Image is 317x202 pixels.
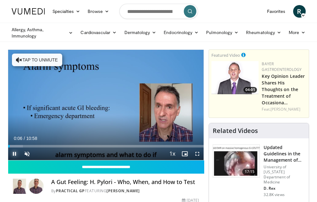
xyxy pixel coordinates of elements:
[13,179,26,194] img: Practical GP
[8,145,204,147] div: Progress Bar
[211,52,240,58] small: Featured Video
[285,26,309,39] a: More
[77,26,120,39] a: Cardiovascular
[242,169,257,175] span: 17:15
[271,107,300,112] a: [PERSON_NAME]
[121,26,160,39] a: Dermatology
[211,61,259,94] a: 04:01
[191,147,204,160] button: Fullscreen
[264,144,305,163] h3: Updated Guidelines in the Management of Large Colon Polyps: Inspecti…
[243,87,257,93] span: 04:01
[160,26,202,39] a: Endocrinology
[293,5,306,18] a: R
[12,54,62,66] button: Tap to unmute
[12,8,45,14] img: VuMedi Logo
[264,164,305,185] p: University of [US_STATE] Department of Medicine
[51,188,199,194] div: By FEATURING
[84,5,113,18] a: Browse
[51,179,199,186] h4: A Gut Feeling: H. Pylori - Who, When, and How to Test
[213,145,260,177] img: dfcfcb0d-b871-4e1a-9f0c-9f64970f7dd8.150x105_q85_crop-smart_upscale.jpg
[213,127,258,135] h4: Related Videos
[263,5,289,18] a: Favorites
[166,147,178,160] button: Playback Rate
[119,4,198,19] input: Search topics, interventions
[264,186,305,191] p: D. Rex
[14,136,22,141] span: 0:06
[56,188,85,193] a: Practical GP
[264,192,284,197] p: 32.8K views
[211,61,259,94] img: 9828b8df-38ad-4333-b93d-bb657251ca89.png.150x105_q85_crop-smart_upscale.png
[8,50,204,160] video-js: Video Player
[262,107,306,112] div: Feat.
[8,26,77,39] a: Allergy, Asthma, Immunology
[213,144,305,197] a: 17:15 Updated Guidelines in the Management of Large Colon Polyps: Inspecti… University of [US_STA...
[262,61,302,72] a: Bayer Gastroenterology
[21,147,33,160] button: Unmute
[262,73,305,106] a: Key Opinion Leader Shares His Thoughts on the Treatment of Occasiona…
[49,5,84,18] a: Specialties
[24,136,25,141] span: /
[107,188,140,193] a: [PERSON_NAME]
[202,26,242,39] a: Pulmonology
[242,26,285,39] a: Rheumatology
[178,147,191,160] button: Enable picture-in-picture mode
[29,179,44,194] img: Avatar
[26,136,37,141] span: 10:58
[8,147,21,160] button: Pause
